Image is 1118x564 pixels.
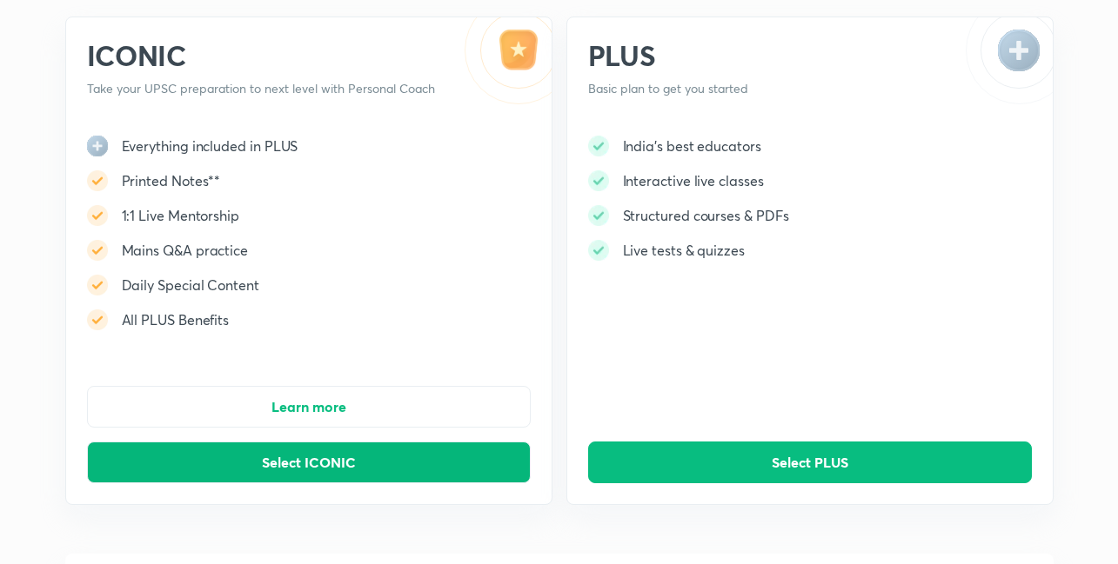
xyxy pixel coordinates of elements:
img: - [588,205,609,226]
span: Learn more [271,398,346,415]
h5: India's best educators [623,136,761,156]
h5: Structured courses & PDFs [623,205,789,226]
button: Learn more [87,386,531,428]
img: - [87,309,108,330]
img: - [966,17,1053,104]
img: - [87,205,108,226]
h5: All PLUS Benefits [122,309,230,330]
img: - [588,170,609,191]
button: Select ICONIC [87,441,531,483]
h5: Mains Q&A practice [122,240,249,261]
h5: Printed Notes** [122,170,221,191]
span: Select ICONIC [262,454,356,471]
p: Take your UPSC preparation to next level with Personal Coach [87,80,436,97]
h5: Live tests & quizzes [623,240,745,261]
h5: Everything included in PLUS [122,136,298,156]
img: - [588,136,609,156]
h5: 1:1 Live Mentorship [122,205,239,226]
h2: PLUS [588,38,937,73]
button: Select PLUS [588,441,1032,483]
img: - [87,240,108,261]
h2: ICONIC [87,38,436,73]
img: - [588,240,609,261]
img: - [87,275,108,295]
p: Basic plan to get you started [588,80,937,97]
h5: Interactive live classes [623,170,764,191]
span: Select PLUS [772,454,848,471]
h5: Daily Special Content [122,275,259,295]
img: - [465,17,552,104]
img: - [87,170,108,191]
